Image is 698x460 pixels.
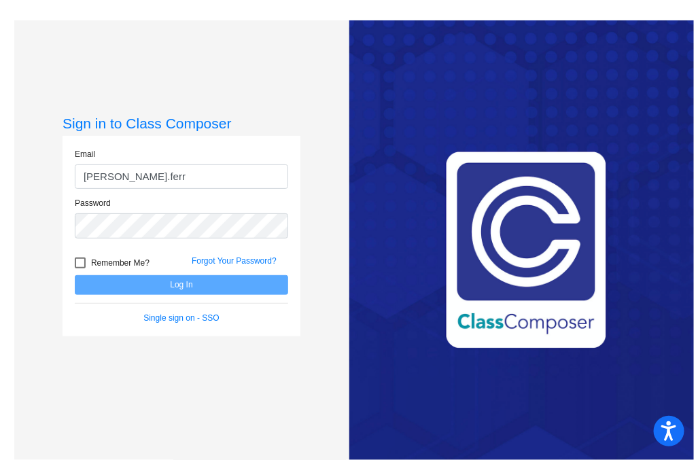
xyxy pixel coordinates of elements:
button: Log In [75,275,288,295]
label: Email [75,148,95,160]
a: Forgot Your Password? [192,256,277,266]
a: Single sign on - SSO [143,313,219,323]
span: Remember Me? [91,255,150,271]
h3: Sign in to Class Composer [63,115,300,132]
label: Password [75,197,111,209]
